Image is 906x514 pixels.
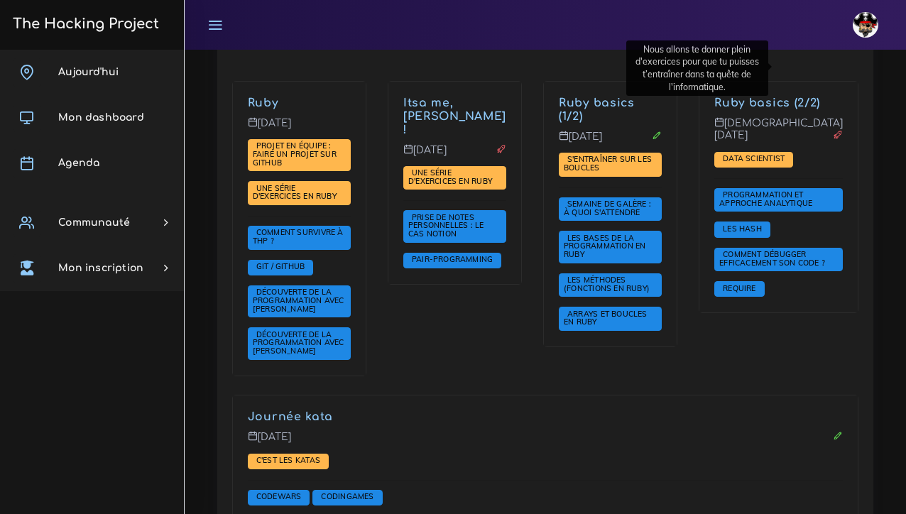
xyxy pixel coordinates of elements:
a: Les Hash [719,224,765,234]
a: Codewars [253,492,305,502]
a: Ruby basics (1/2) [559,97,635,123]
span: S'entraîner sur les boucles [564,154,652,173]
span: Prise de notes personnelles : le cas Notion [408,212,484,239]
a: Une série d'exercices en Ruby [408,168,496,187]
a: Pair-Programming [408,255,496,265]
span: Agenda [58,158,99,168]
a: Arrays et boucles en Ruby [564,310,648,328]
a: Ruby [248,97,278,109]
span: Semaine de galère : à quoi s'attendre [564,199,651,217]
a: Prise de notes personnelles : le cas Notion [408,213,484,239]
img: avatar [853,12,878,38]
span: Les bases de la programmation en Ruby [564,233,645,259]
a: Semaine de galère : à quoi s'attendre [564,199,651,218]
a: Data scientist [719,154,788,164]
a: Codingames [317,492,377,502]
span: Découverte de la programmation avec [PERSON_NAME] [253,287,344,313]
span: Arrays et boucles en Ruby [564,309,648,327]
a: Une série d'exercices en Ruby [253,184,340,202]
a: Projet en équipe : faire un projet sur Github [253,141,337,168]
a: Ruby basics (2/2) [714,97,820,109]
a: Comment débugger efficacement son code ? [719,250,829,268]
span: Programmation et approche analytique [719,190,816,208]
span: Comment débugger efficacement son code ? [719,249,829,268]
span: Git / Github [253,261,309,271]
span: Codewars [253,491,305,501]
span: C'est les katas [253,455,324,465]
p: [DATE] [248,431,843,454]
p: [DEMOGRAPHIC_DATA][DATE] [714,117,843,152]
h3: The Hacking Project [9,16,159,32]
span: Comment survivre à THP ? [253,227,344,246]
span: Mon inscription [58,263,143,273]
span: Projet en équipe : faire un projet sur Github [253,141,337,167]
a: C'est les katas [253,456,324,466]
span: Mon dashboard [58,112,144,123]
a: Require [719,284,759,294]
span: Require [719,283,759,293]
p: [DATE] [559,131,662,153]
div: Nous allons te donner plein d'exercices pour que tu puisses t’entraîner dans ta quête de l'inform... [626,40,768,96]
span: Codingames [317,491,377,501]
p: [DATE] [248,117,351,140]
a: Les bases de la programmation en Ruby [564,234,645,260]
a: Git / Github [253,262,309,272]
span: Aujourd'hui [58,67,119,77]
a: Découverte de la programmation avec [PERSON_NAME] [253,330,344,356]
span: Découverte de la programmation avec [PERSON_NAME] [253,329,344,356]
span: Communauté [58,217,130,228]
span: Data scientist [719,153,788,163]
a: Les méthodes (fonctions en Ruby) [564,275,653,294]
span: Une série d'exercices en Ruby [408,168,496,186]
span: Une série d'exercices en Ruby [253,183,340,202]
a: S'entraîner sur les boucles [564,155,652,173]
a: Itsa me, [PERSON_NAME] ! [403,97,506,136]
span: Les méthodes (fonctions en Ruby) [564,275,653,293]
a: Découverte de la programmation avec [PERSON_NAME] [253,288,344,314]
a: Comment survivre à THP ? [253,228,344,246]
span: Pair-Programming [408,254,496,264]
a: Journée kata [248,410,333,423]
a: Programmation et approche analytique [719,190,816,209]
p: [DATE] [403,144,506,167]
